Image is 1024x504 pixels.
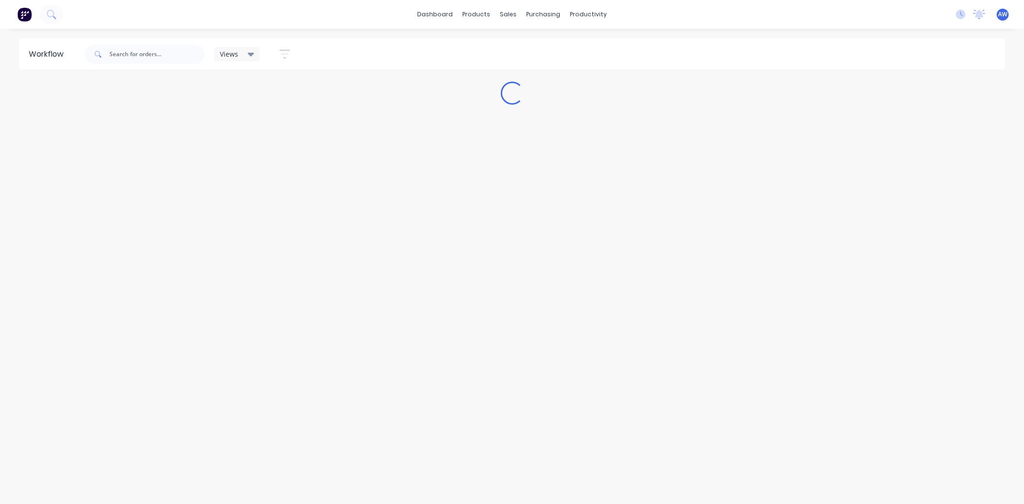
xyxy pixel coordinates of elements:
div: purchasing [521,7,565,22]
div: sales [495,7,521,22]
div: Workflow [29,48,68,60]
span: AW [998,10,1007,19]
div: productivity [565,7,612,22]
a: dashboard [412,7,458,22]
img: Factory [17,7,32,22]
span: Views [220,49,238,59]
div: products [458,7,495,22]
input: Search for orders... [109,45,205,64]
